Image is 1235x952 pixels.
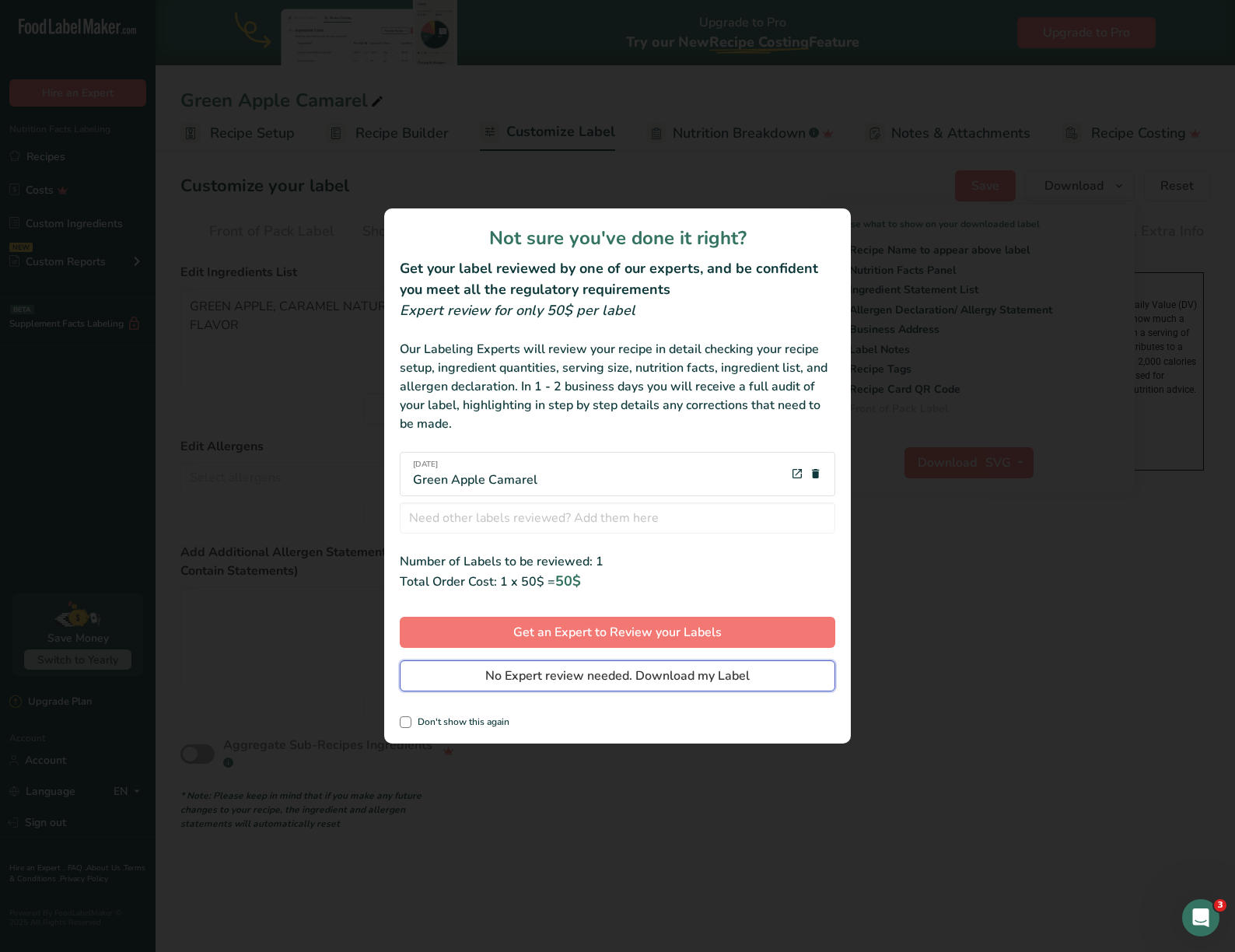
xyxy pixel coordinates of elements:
[400,258,835,300] h2: Get your label reviewed by one of our experts, and be confident you meet all the regulatory requi...
[400,300,835,321] div: Expert review for only 50$ per label
[400,340,835,433] div: Our Labeling Experts will review your recipe in detail checking your recipe setup, ingredient qua...
[400,617,835,648] button: Get an Expert to Review your Labels
[400,552,835,571] div: Number of Labels to be reviewed: 1
[400,571,835,592] div: Total Order Cost: 1 x 50$ =
[413,459,537,471] span: [DATE]
[555,572,581,590] span: 50$
[485,667,750,685] span: No Expert review needed. Download my Label
[400,660,835,691] button: No Expert review needed. Download my Label
[411,716,509,728] span: Don't show this again
[400,224,835,252] h1: Not sure you've done it right?
[513,623,722,642] span: Get an Expert to Review your Labels
[400,502,835,534] input: Need other labels reviewed? Add them here
[1214,899,1226,912] span: 3
[413,459,537,489] div: Green Apple Camarel
[1182,899,1219,936] iframe: Intercom live chat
